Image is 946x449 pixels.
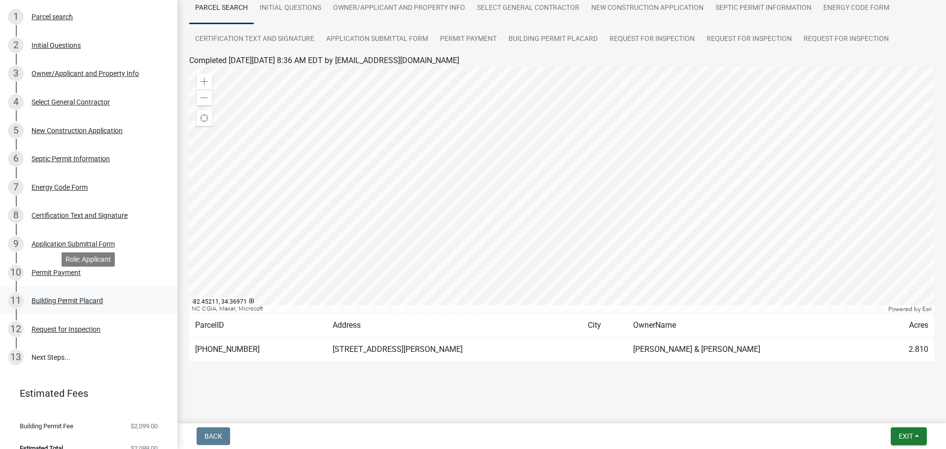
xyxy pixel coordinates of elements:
div: 11 [8,293,24,309]
span: Building Permit Fee [20,423,73,429]
div: 8 [8,207,24,223]
a: Building Permit Placard [503,24,604,55]
td: Address [327,313,582,338]
div: Select General Contractor [32,99,110,105]
div: Permit Payment [32,269,81,276]
div: 13 [8,349,24,365]
div: Energy Code Form [32,184,88,191]
div: Parcel search [32,13,73,20]
div: 3 [8,66,24,81]
td: City [582,313,627,338]
div: Zoom out [197,90,212,105]
a: Permit Payment [434,24,503,55]
a: Request for Inspection [701,24,798,55]
a: Esri [922,306,932,312]
div: Initial Questions [32,42,81,49]
a: Request for Inspection [604,24,701,55]
td: Acres [878,313,934,338]
div: 6 [8,151,24,167]
div: New Construction Application [32,127,123,134]
div: Application Submittal Form [32,241,115,247]
div: Septic Permit Information [32,155,110,162]
div: Building Permit Placard [32,297,103,304]
div: Zoom in [197,74,212,90]
a: Estimated Fees [8,383,162,403]
div: Certification Text and Signature [32,212,128,219]
td: ParcelID [189,313,327,338]
span: Back [204,432,222,440]
div: 4 [8,94,24,110]
span: Completed [DATE][DATE] 8:36 AM EDT by [EMAIL_ADDRESS][DOMAIN_NAME] [189,56,459,65]
td: [STREET_ADDRESS][PERSON_NAME] [327,338,582,362]
div: 12 [8,321,24,337]
div: 9 [8,236,24,252]
a: Certification Text and Signature [189,24,320,55]
div: Owner/Applicant and Property Info [32,70,139,77]
div: Find my location [197,110,212,126]
td: [PHONE_NUMBER] [189,338,327,362]
a: Application Submittal Form [320,24,434,55]
div: 7 [8,179,24,195]
td: 2.810 [878,338,934,362]
td: [PERSON_NAME] & [PERSON_NAME] [627,338,878,362]
a: Request for Inspection [798,24,895,55]
button: Exit [891,427,927,445]
td: OwnerName [627,313,878,338]
div: NC CGIA, Maxar, Microsoft [189,305,886,313]
span: Exit [899,432,913,440]
span: $2,099.00 [131,423,158,429]
div: Powered by [886,305,934,313]
div: 5 [8,123,24,138]
div: Role: Applicant [62,252,115,267]
div: 10 [8,265,24,280]
button: Back [197,427,230,445]
div: Request for Inspection [32,326,101,333]
div: 2 [8,37,24,53]
div: 1 [8,9,24,25]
